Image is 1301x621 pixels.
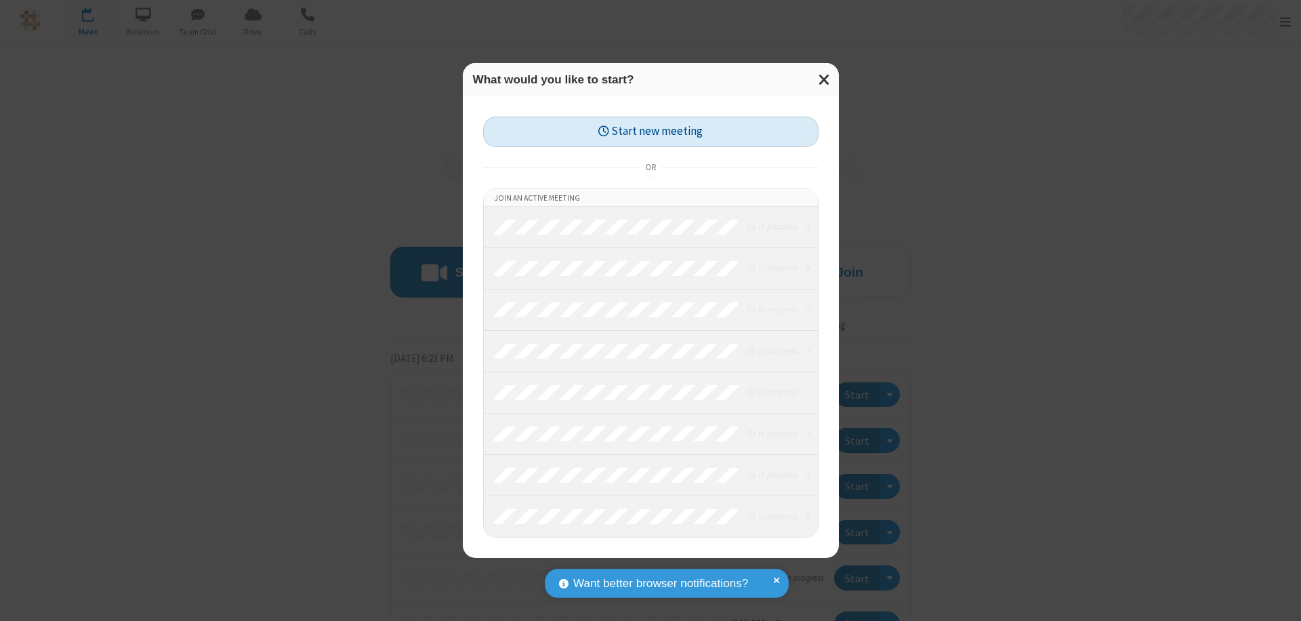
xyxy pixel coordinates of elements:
[747,386,797,399] em: in progress
[747,262,797,275] em: in progress
[473,73,829,86] h3: What would you like to start?
[747,468,797,481] em: in progress
[573,575,748,593] span: Want better browser notifications?
[747,510,797,523] em: in progress
[747,344,797,357] em: in progress
[810,63,839,96] button: Close modal
[640,158,661,177] span: or
[747,220,797,233] em: in progress
[484,189,818,207] li: Join an active meeting
[483,117,819,147] button: Start new meeting
[747,427,797,440] em: in progress
[747,303,797,316] em: in progress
